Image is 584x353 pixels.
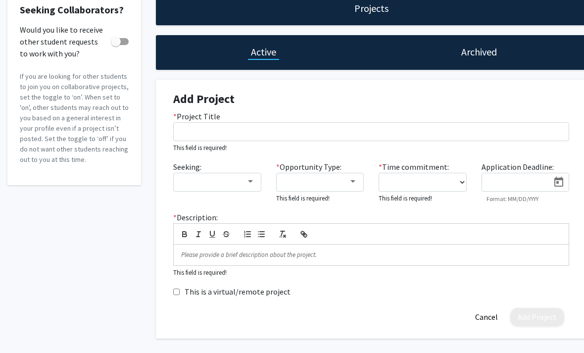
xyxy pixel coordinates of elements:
h1: Projects [354,1,389,15]
label: Time commitment: [379,161,449,173]
label: Seeking: [173,161,201,173]
h1: Archived [461,45,497,59]
small: This field is required! [276,194,330,202]
label: Application Deadline: [482,161,554,173]
p: If you are looking for other students to join you on collaborative projects, set the toggle to ‘o... [20,71,129,165]
iframe: Chat [7,308,42,346]
button: Open calendar [549,173,569,191]
label: This is a virtual/remote project [185,286,291,298]
h2: Seeking Collaborators? [20,4,129,16]
label: Description: [173,211,218,223]
strong: Add Project [173,91,235,106]
mat-hint: Format: MM/DD/YYYY [487,196,538,202]
small: This field is required! [173,144,227,151]
small: This field is required! [173,268,227,276]
label: Project Title [173,110,220,122]
small: This field is required! [379,194,432,202]
label: Opportunity Type: [276,161,341,173]
button: Cancel [468,308,505,326]
span: Would you like to receive other student requests to work with you? [20,24,107,59]
h1: Active [251,45,276,59]
button: Add Project [510,308,564,326]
